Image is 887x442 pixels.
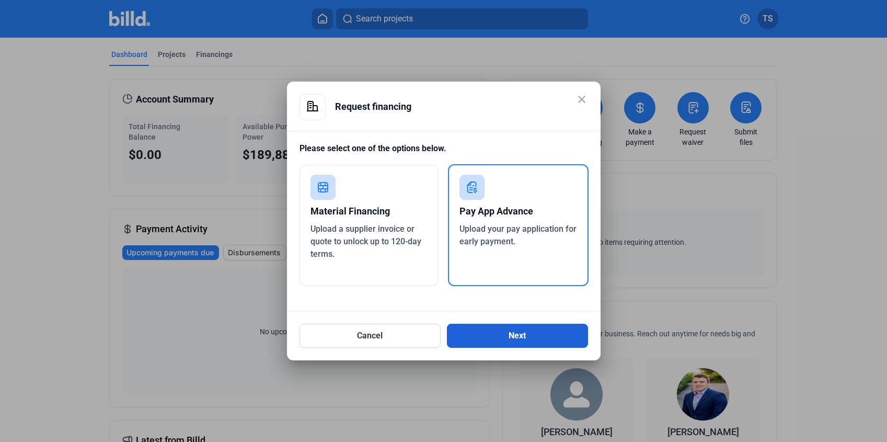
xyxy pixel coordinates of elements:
div: Request financing [335,94,588,119]
div: Pay App Advance [459,200,577,223]
mat-icon: close [575,93,588,106]
div: Please select one of the options below. [299,142,588,165]
button: Cancel [299,324,441,348]
div: Material Financing [310,200,428,223]
span: Upload your pay application for early payment. [459,224,577,246]
span: Upload a supplier invoice or quote to unlock up to 120-day terms. [310,224,421,259]
button: Next [447,324,588,348]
